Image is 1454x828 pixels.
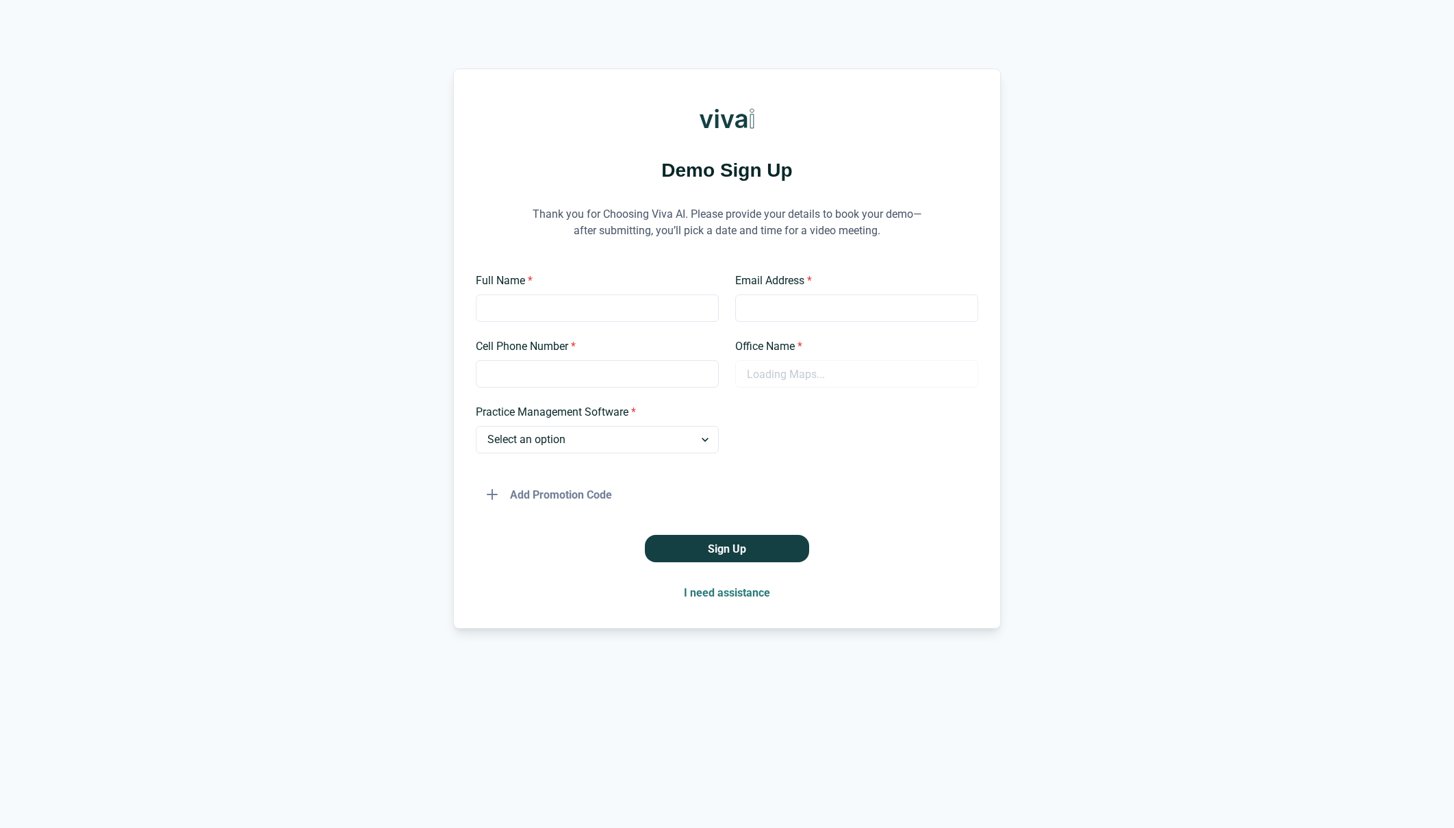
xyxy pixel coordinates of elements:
button: Sign Up [645,535,809,562]
label: Office Name [735,338,970,355]
img: Viva AI Logo [700,91,754,146]
input: Loading Maps... [735,360,978,388]
button: Add Promotion Code [476,481,623,508]
label: Cell Phone Number [476,338,711,355]
label: Email Address [735,273,970,289]
label: Full Name [476,273,711,289]
label: Practice Management Software [476,404,711,421]
p: Thank you for Choosing Viva AI. Please provide your details to book your demo—after submitting, y... [522,189,932,256]
h1: Demo Sign Up [476,157,978,184]
button: I need assistance [673,579,781,606]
